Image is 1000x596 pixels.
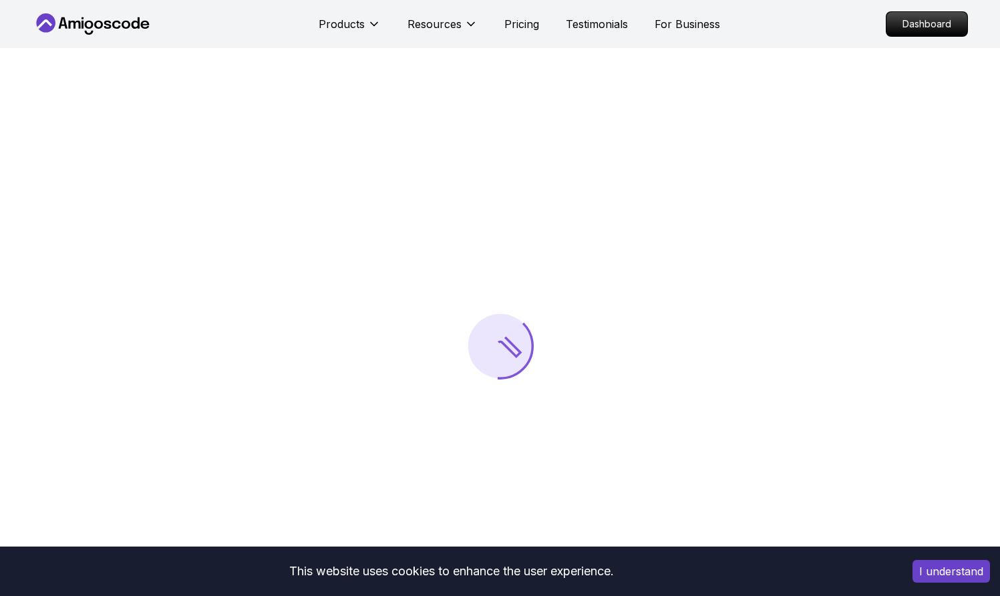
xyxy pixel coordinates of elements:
[504,16,539,32] a: Pricing
[319,16,381,43] button: Products
[886,12,967,36] p: Dashboard
[407,16,478,43] button: Resources
[407,16,462,32] p: Resources
[10,557,892,586] div: This website uses cookies to enhance the user experience.
[655,16,720,32] a: For Business
[566,16,628,32] a: Testimonials
[912,560,990,583] button: Accept cookies
[319,16,365,32] p: Products
[886,11,968,37] a: Dashboard
[944,543,987,583] iframe: chat widget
